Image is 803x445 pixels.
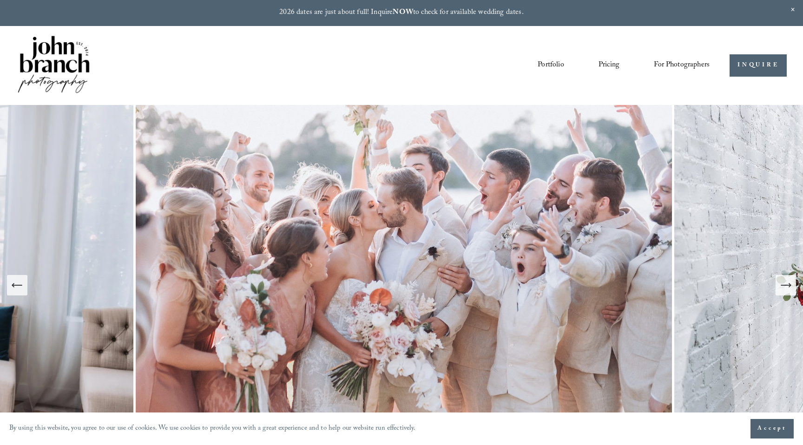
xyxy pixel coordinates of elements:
a: INQUIRE [730,54,787,77]
a: Pricing [599,58,619,73]
button: Previous Slide [7,275,27,295]
button: Next Slide [776,275,796,295]
img: John Branch IV Photography [16,34,92,97]
button: Accept [750,419,794,438]
span: For Photographers [654,58,710,72]
a: folder dropdown [654,58,710,73]
a: Portfolio [538,58,564,73]
span: Accept [757,424,787,433]
p: By using this website, you agree to our use of cookies. We use cookies to provide you with a grea... [9,422,416,436]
